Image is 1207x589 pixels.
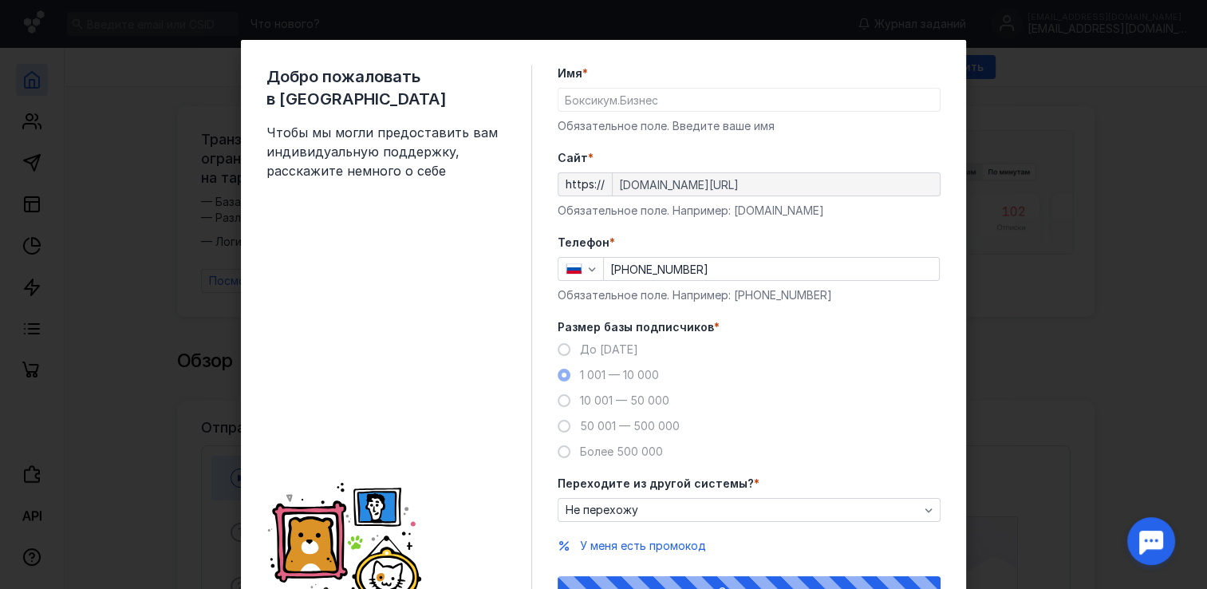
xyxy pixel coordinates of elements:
span: Телефон [558,235,609,251]
div: Обязательное поле. Введите ваше имя [558,118,941,134]
span: Не перехожу [566,504,638,517]
span: Чтобы мы могли предоставить вам индивидуальную поддержку, расскажите немного о себе [266,123,506,180]
span: Размер базы подписчиков [558,319,714,335]
span: Добро пожаловать в [GEOGRAPHIC_DATA] [266,65,506,110]
div: Обязательное поле. Например: [DOMAIN_NAME] [558,203,941,219]
span: Cайт [558,150,588,166]
button: Не перехожу [558,498,941,522]
span: У меня есть промокод [580,539,706,552]
div: Обязательное поле. Например: [PHONE_NUMBER] [558,287,941,303]
button: У меня есть промокод [580,538,706,554]
span: Имя [558,65,582,81]
span: Переходите из другой системы? [558,476,754,492]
